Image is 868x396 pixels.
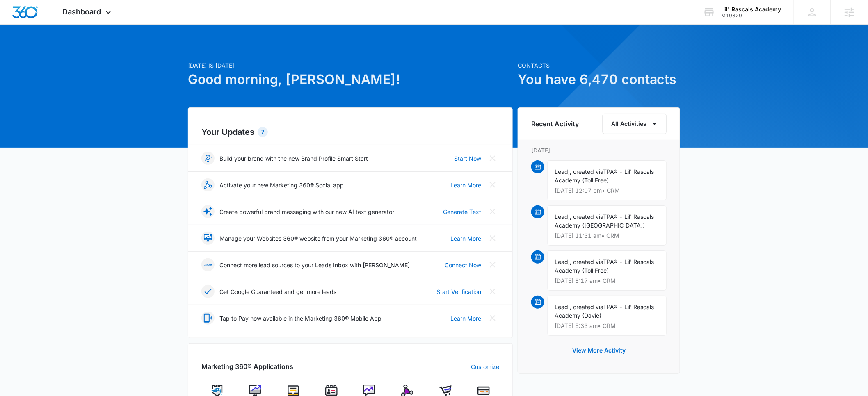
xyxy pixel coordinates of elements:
span: TPA® - Lil' Rascals Academy ([GEOGRAPHIC_DATA]) [555,213,654,229]
p: Connect more lead sources to your Leads Inbox with [PERSON_NAME] [219,261,410,269]
button: Close [486,258,499,271]
span: , created via [570,168,603,175]
p: [DATE] 12:07 pm • CRM [555,188,660,193]
p: Contacts [518,61,680,70]
a: Customize [471,362,499,371]
button: All Activities [603,114,667,134]
p: Activate your new Marketing 360® Social app [219,181,344,189]
a: Learn More [450,314,481,323]
span: , created via [570,303,603,310]
p: Manage your Websites 360® website from your Marketing 360® account [219,234,417,243]
span: Lead, [555,168,570,175]
h6: Recent Activity [531,119,579,129]
span: Lead, [555,213,570,220]
p: [DATE] 8:17 am • CRM [555,278,660,284]
span: Lead, [555,258,570,265]
span: Dashboard [63,7,101,16]
button: Close [486,232,499,245]
h1: Good morning, [PERSON_NAME]! [188,70,513,89]
h2: Your Updates [201,126,499,138]
span: , created via [570,258,603,265]
p: Tap to Pay now available in the Marketing 360® Mobile App [219,314,381,323]
p: Get Google Guaranteed and get more leads [219,287,336,296]
h2: Marketing 360® Applications [201,362,293,371]
a: Start Now [454,154,481,163]
a: Generate Text [443,207,481,216]
a: Learn More [450,181,481,189]
p: [DATE] is [DATE] [188,61,513,70]
button: Close [486,205,499,218]
span: TPA® - Lil' Rascals Academy (Toll Free) [555,168,654,184]
a: Connect Now [445,261,481,269]
p: [DATE] 11:31 am • CRM [555,233,660,239]
button: Close [486,285,499,298]
div: account name [722,6,781,13]
a: Start Verification [436,287,481,296]
button: Close [486,152,499,165]
div: 7 [258,127,268,137]
span: TPA® - Lil' Rascals Academy (Davie) [555,303,654,319]
div: account id [722,13,781,18]
p: Build your brand with the new Brand Profile Smart Start [219,154,368,163]
span: , created via [570,213,603,220]
span: Lead, [555,303,570,310]
button: Close [486,178,499,191]
p: [DATE] 5:33 am • CRM [555,323,660,329]
button: View More Activity [564,341,634,360]
h1: You have 6,470 contacts [518,70,680,89]
a: Learn More [450,234,481,243]
span: TPA® - Lil' Rascals Academy (Toll Free) [555,258,654,274]
button: Close [486,312,499,325]
p: [DATE] [531,146,667,155]
p: Create powerful brand messaging with our new AI text generator [219,207,394,216]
